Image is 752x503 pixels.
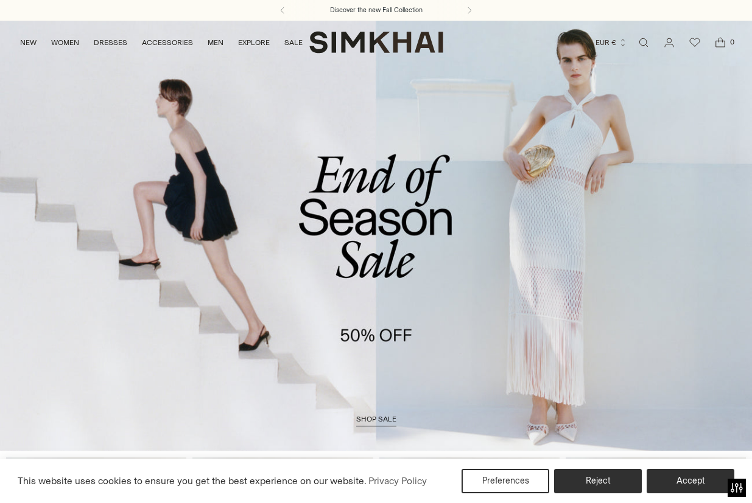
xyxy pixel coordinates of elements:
[18,475,367,487] span: This website uses cookies to ensure you get the best experience on our website.
[462,469,549,493] button: Preferences
[142,29,193,56] a: ACCESSORIES
[356,415,396,427] a: shop sale
[238,29,270,56] a: EXPLORE
[657,30,681,55] a: Go to the account page
[726,36,737,47] span: 0
[51,29,79,56] a: WOMEN
[356,415,396,423] span: shop sale
[208,29,223,56] a: MEN
[94,29,127,56] a: DRESSES
[367,472,429,490] a: Privacy Policy (opens in a new tab)
[647,469,734,493] button: Accept
[683,30,707,55] a: Wishlist
[596,29,627,56] button: EUR €
[330,5,423,15] a: Discover the new Fall Collection
[284,29,303,56] a: SALE
[309,30,443,54] a: SIMKHAI
[554,469,642,493] button: Reject
[631,30,656,55] a: Open search modal
[708,30,733,55] a: Open cart modal
[20,29,37,56] a: NEW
